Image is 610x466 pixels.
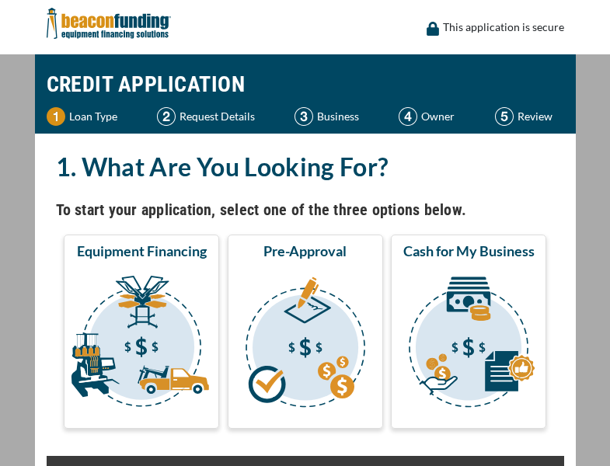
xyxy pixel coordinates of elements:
img: Cash for My Business [394,266,543,422]
h1: CREDIT APPLICATION [47,62,564,107]
h4: To start your application, select one of the three options below. [56,196,555,223]
h2: 1. What Are You Looking For? [56,149,555,185]
p: Request Details [180,107,255,126]
button: Cash for My Business [391,235,546,429]
span: Pre-Approval [263,242,347,260]
img: Step 5 [495,107,514,126]
img: Step 4 [399,107,417,126]
button: Equipment Financing [64,235,219,429]
p: This application is secure [443,18,564,37]
img: Step 1 [47,107,65,126]
button: Pre-Approval [228,235,383,429]
img: Step 3 [295,107,313,126]
p: Business [317,107,359,126]
img: Pre-Approval [231,266,380,422]
img: lock icon to convery security [427,22,439,36]
p: Review [518,107,552,126]
p: Loan Type [69,107,117,126]
p: Owner [421,107,455,126]
img: Equipment Financing [67,266,216,422]
span: Equipment Financing [77,242,207,260]
span: Cash for My Business [403,242,535,260]
img: Step 2 [157,107,176,126]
